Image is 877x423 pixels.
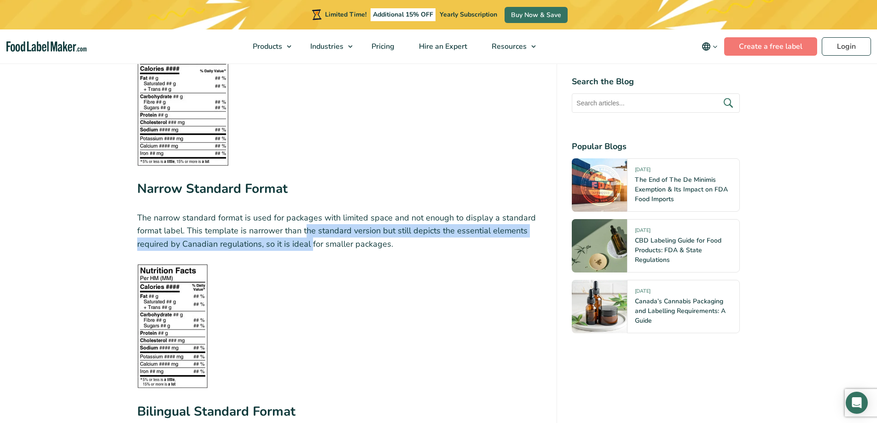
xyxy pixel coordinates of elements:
span: Hire an Expert [416,41,468,52]
span: Yearly Subscription [440,10,497,19]
a: Industries [298,29,357,64]
span: [DATE] [635,288,650,298]
img: Black and white Canadian Standard Format nutrition label showing calories, fats, proteins, and ot... [137,46,229,166]
h4: Search the Blog [572,75,740,88]
p: The narrow standard format is used for packages with limited space and not enough to display a st... [137,211,542,251]
span: Additional 15% OFF [371,8,436,21]
span: Limited Time! [325,10,366,19]
span: Pricing [369,41,395,52]
img: Black and white Narrow Standard Format nutrition label with essential nutrient information arrang... [137,264,208,389]
a: Hire an Expert [407,29,477,64]
a: Resources [480,29,540,64]
a: Buy Now & Save [505,7,568,23]
a: Food Label Maker homepage [6,41,87,52]
a: Canada’s Cannabis Packaging and Labelling Requirements: A Guide [635,297,726,325]
span: Resources [489,41,528,52]
a: The End of The De Minimis Exemption & Its Impact on FDA Food Imports [635,175,728,203]
input: Search articles... [572,93,740,113]
h4: Popular Blogs [572,140,740,153]
a: Products [241,29,296,64]
a: Create a free label [724,37,817,56]
span: Products [250,41,283,52]
span: [DATE] [635,166,650,177]
div: Open Intercom Messenger [846,392,868,414]
a: Login [822,37,871,56]
span: Industries [308,41,344,52]
a: Pricing [360,29,405,64]
strong: Narrow Standard Format [137,180,288,197]
a: CBD Labeling Guide for Food Products: FDA & State Regulations [635,236,721,264]
button: Change language [695,37,724,56]
span: [DATE] [635,227,650,238]
strong: Bilingual Standard Format [137,403,296,420]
